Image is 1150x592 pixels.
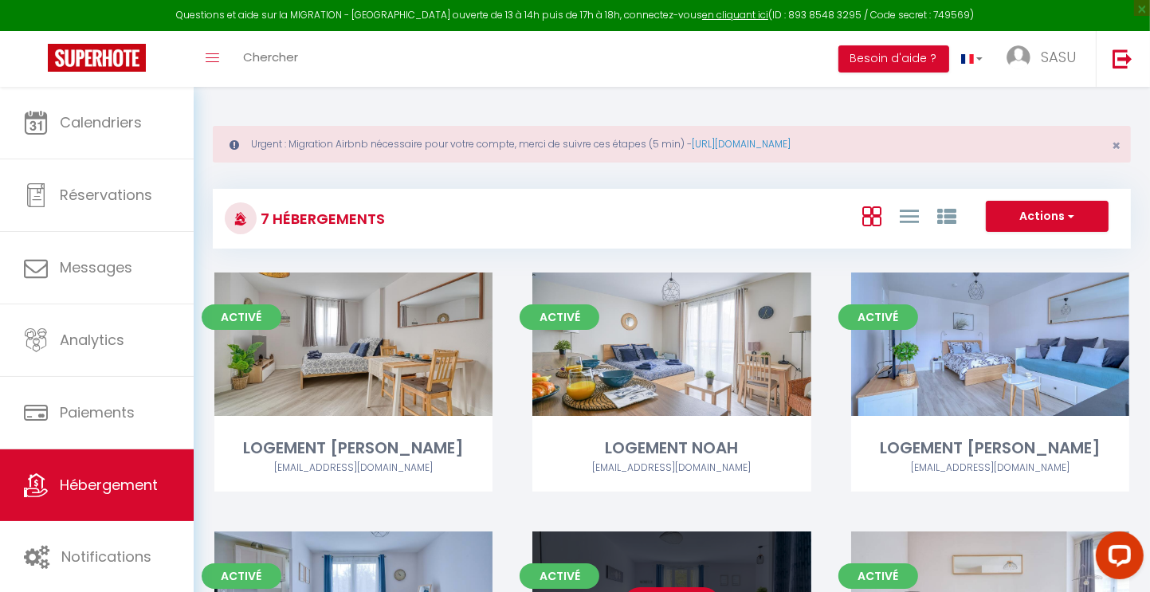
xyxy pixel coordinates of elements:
span: Activé [838,304,918,330]
span: Activé [202,304,281,330]
span: Activé [520,563,599,589]
span: × [1112,135,1121,155]
a: Editer [624,328,720,360]
span: Activé [838,563,918,589]
div: LOGEMENT NOAH [532,436,810,461]
img: Super Booking [48,44,146,72]
span: Notifications [61,547,151,567]
a: Vue en Liste [900,202,919,229]
a: Vue en Box [862,202,881,229]
div: Airbnb [851,461,1129,476]
button: Close [1112,139,1121,153]
span: Paiements [60,402,135,422]
a: Editer [942,328,1038,360]
span: Activé [520,304,599,330]
iframe: LiveChat chat widget [1083,525,1150,592]
span: Calendriers [60,112,142,132]
a: en cliquant ici [702,8,768,22]
button: Besoin d'aide ? [838,45,949,73]
span: Chercher [243,49,298,65]
span: Messages [60,257,132,277]
div: LOGEMENT [PERSON_NAME] [851,436,1129,461]
a: ... SASU [995,31,1096,87]
img: logout [1113,49,1132,69]
div: Airbnb [532,461,810,476]
h3: 7 Hébergements [257,201,385,237]
span: SASU [1041,47,1076,67]
button: Actions [986,201,1109,233]
a: [URL][DOMAIN_NAME] [692,137,791,151]
a: Chercher [231,31,310,87]
div: Urgent : Migration Airbnb nécessaire pour votre compte, merci de suivre ces étapes (5 min) - [213,126,1131,163]
img: ... [1007,45,1030,69]
div: LOGEMENT [PERSON_NAME] [214,436,493,461]
span: Hébergement [60,475,158,495]
div: Airbnb [214,461,493,476]
span: Réservations [60,185,152,205]
a: Editer [306,328,402,360]
a: Vue par Groupe [937,202,956,229]
span: Activé [202,563,281,589]
span: Analytics [60,330,124,350]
